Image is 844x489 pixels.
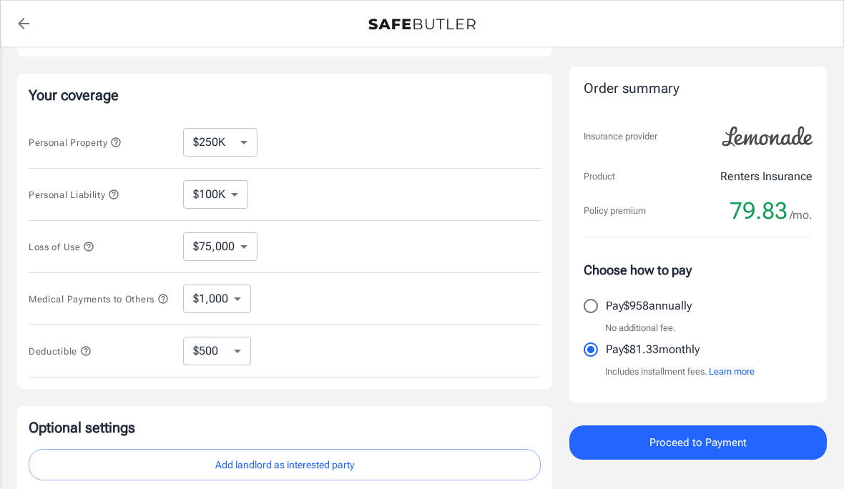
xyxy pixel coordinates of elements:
p: Pay $958 annually [606,297,692,315]
img: Back to quotes [368,19,476,30]
span: Personal Liability [29,189,119,200]
button: Proceed to Payment [569,425,827,460]
p: Policy premium [584,204,646,218]
img: Lemonade [714,117,821,157]
span: /mo. [790,205,813,225]
p: No additional fee. [605,321,676,335]
button: Personal Property [29,134,122,151]
span: Medical Payments to Others [29,294,169,305]
button: Loss of Use [29,238,94,255]
span: Loss of Use [29,242,94,252]
p: Optional settings [29,418,541,438]
p: Product [584,169,615,184]
p: Choose how to pay [584,260,813,280]
span: 79.83 [730,197,787,225]
span: Personal Property [29,137,122,148]
p: Renters Insurance [720,168,813,185]
button: Learn more [709,365,755,379]
a: back to quotes [9,9,38,38]
p: Your coverage [29,85,541,105]
button: Personal Liability [29,186,119,203]
div: Order summary [584,79,813,99]
button: Deductible [29,342,92,360]
span: Deductible [29,346,92,357]
button: Add landlord as interested party [29,449,541,481]
p: Insurance provider [584,129,657,144]
p: Pay $81.33 monthly [606,341,700,358]
span: Proceed to Payment [649,433,747,452]
button: Medical Payments to Others [29,290,169,307]
p: Includes installment fees. [605,365,755,379]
